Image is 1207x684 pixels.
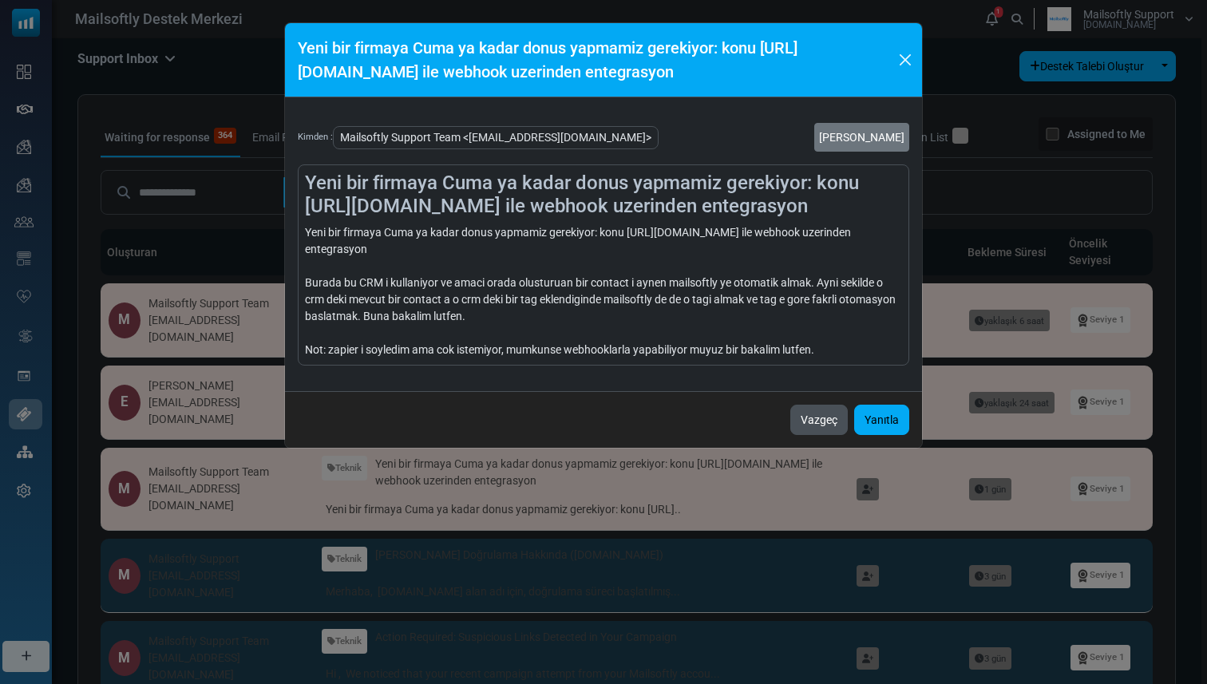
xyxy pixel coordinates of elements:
span: Mailsoftly Support Team <[EMAIL_ADDRESS][DOMAIN_NAME]> [333,126,659,149]
h4: Yeni bir firmaya Cuma ya kadar donus yapmamiz gerekiyor: konu [URL][DOMAIN_NAME] ile webhook uzer... [305,172,902,218]
a: Yanıtla [854,405,909,435]
span: Kimden : [298,131,333,144]
button: Close [895,48,916,72]
h5: Yeni bir firmaya Cuma ya kadar donus yapmamiz gerekiyor: konu [URL][DOMAIN_NAME] ile webhook uzer... [298,36,895,84]
button: Vazgeç [790,405,848,435]
a: [PERSON_NAME] [814,123,909,152]
div: Yeni bir firmaya Cuma ya kadar donus yapmamiz gerekiyor: konu [URL][DOMAIN_NAME] ile webhook uzer... [305,224,902,358]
